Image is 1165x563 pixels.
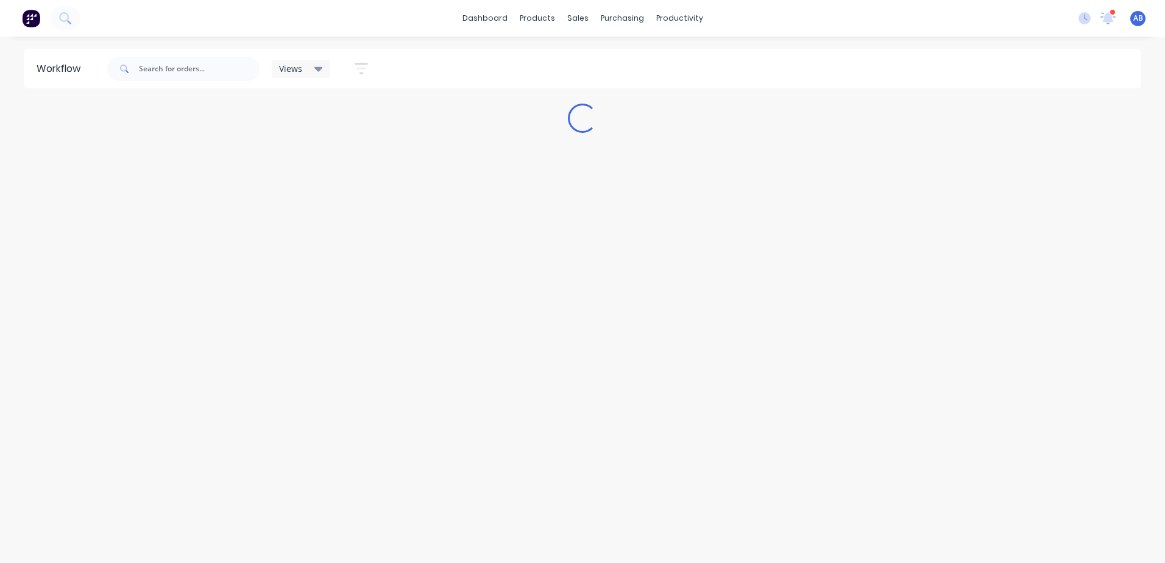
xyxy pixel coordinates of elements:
[456,9,514,27] a: dashboard
[1133,13,1143,24] span: AB
[37,62,87,76] div: Workflow
[514,9,561,27] div: products
[595,9,650,27] div: purchasing
[22,9,40,27] img: Factory
[279,62,302,75] span: Views
[650,9,709,27] div: productivity
[139,57,260,81] input: Search for orders...
[561,9,595,27] div: sales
